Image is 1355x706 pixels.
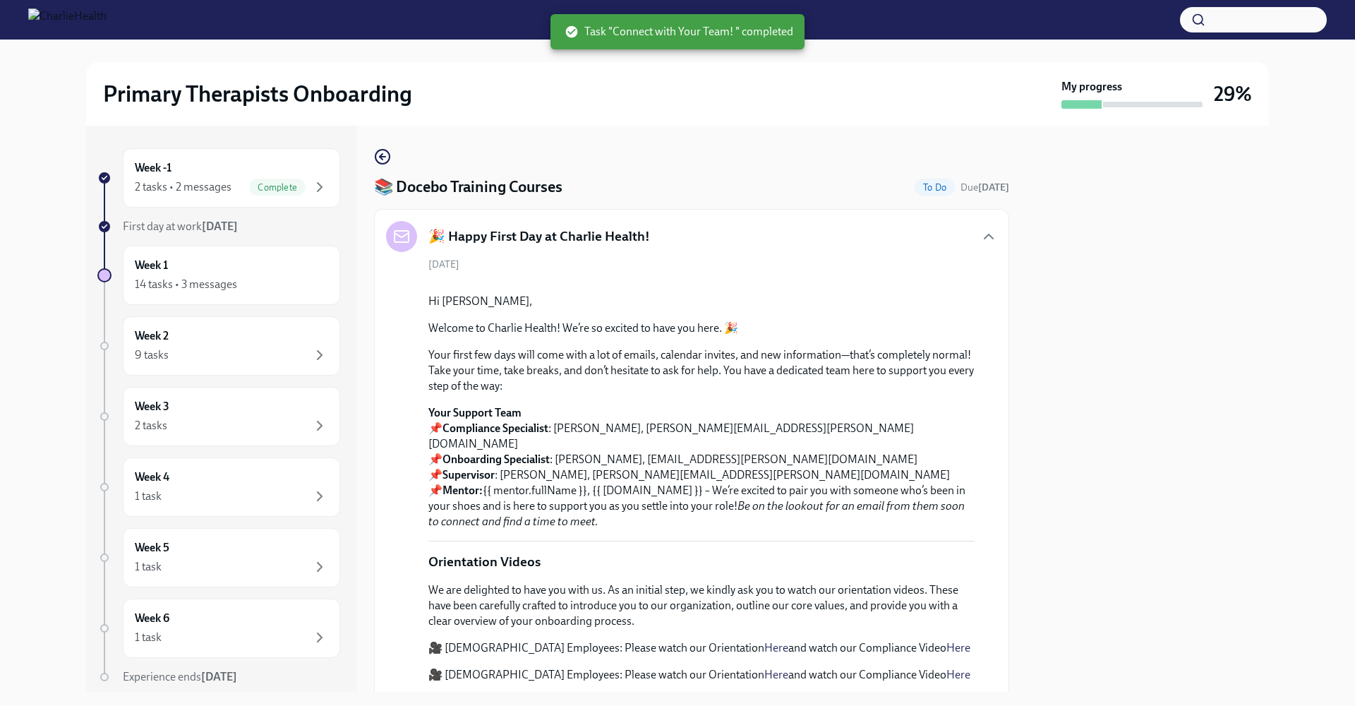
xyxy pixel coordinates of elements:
p: 🎥 [DEMOGRAPHIC_DATA] Employees: Please watch our Orientation and watch our Compliance Video [428,640,975,656]
h6: Week 2 [135,328,169,344]
h6: Week 3 [135,399,169,414]
strong: Your Support Team [428,406,522,419]
div: 1 task [135,630,162,645]
strong: Mentor: [442,484,483,497]
p: Your first few days will come with a lot of emails, calendar invites, and new information—that’s ... [428,347,975,394]
strong: My progress [1061,79,1122,95]
strong: [DATE] [202,220,238,233]
strong: Compliance Specialist [442,421,548,435]
h6: Week 5 [135,540,169,556]
a: Week -12 tasks • 2 messagesComplete [97,148,340,208]
span: [DATE] [428,258,459,271]
a: Here [946,641,970,654]
a: Here [946,668,970,681]
span: To Do [915,182,955,193]
a: Week 114 tasks • 3 messages [97,246,340,305]
h6: Week 1 [135,258,168,273]
div: 1 task [135,559,162,575]
span: Due [960,181,1009,193]
a: Here [764,641,788,654]
span: Task "Connect with Your Team! " completed [565,24,793,40]
h2: Primary Therapists Onboarding [103,80,412,108]
a: Week 29 tasks [97,316,340,376]
h3: 29% [1214,81,1252,107]
h5: 🎉 Happy First Day at Charlie Health! [428,227,650,246]
a: Here [764,668,788,681]
div: 1 task [135,489,162,504]
div: 2 tasks [135,418,167,433]
h6: Week 6 [135,611,169,626]
div: 2 tasks • 2 messages [135,179,231,195]
strong: Onboarding Specialist [442,453,550,466]
span: August 26th, 2025 10:00 [960,181,1009,194]
p: Welcome to Charlie Health! We’re so excited to have you here. 🎉 [428,321,975,336]
p: We are delighted to have you with us. As an initial step, we kindly ask you to watch our orientat... [428,582,975,629]
img: CharlieHealth [28,8,107,31]
p: 🎥 [DEMOGRAPHIC_DATA] Employees: Please watch our Orientation and watch our Compliance Video [428,667,975,683]
a: Week 41 task [97,457,340,517]
span: Experience ends [123,670,237,683]
a: Week 51 task [97,528,340,587]
h6: Week -1 [135,160,171,176]
p: Hi [PERSON_NAME], [428,294,975,309]
a: Week 61 task [97,599,340,658]
span: First day at work [123,220,238,233]
div: 9 tasks [135,347,169,363]
p: Orientation Videos [428,553,541,571]
a: First day at work[DATE] [97,219,340,234]
strong: [DATE] [201,670,237,683]
h4: 📚 Docebo Training Courses [374,176,562,198]
h6: Week 4 [135,469,169,485]
p: 📌 : [PERSON_NAME], [PERSON_NAME][EMAIL_ADDRESS][PERSON_NAME][DOMAIN_NAME] 📌 : [PERSON_NAME], [EMA... [428,405,975,529]
strong: [DATE] [978,181,1009,193]
a: Week 32 tasks [97,387,340,446]
strong: Supervisor [442,468,495,481]
div: 14 tasks • 3 messages [135,277,237,292]
span: Complete [249,182,306,193]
